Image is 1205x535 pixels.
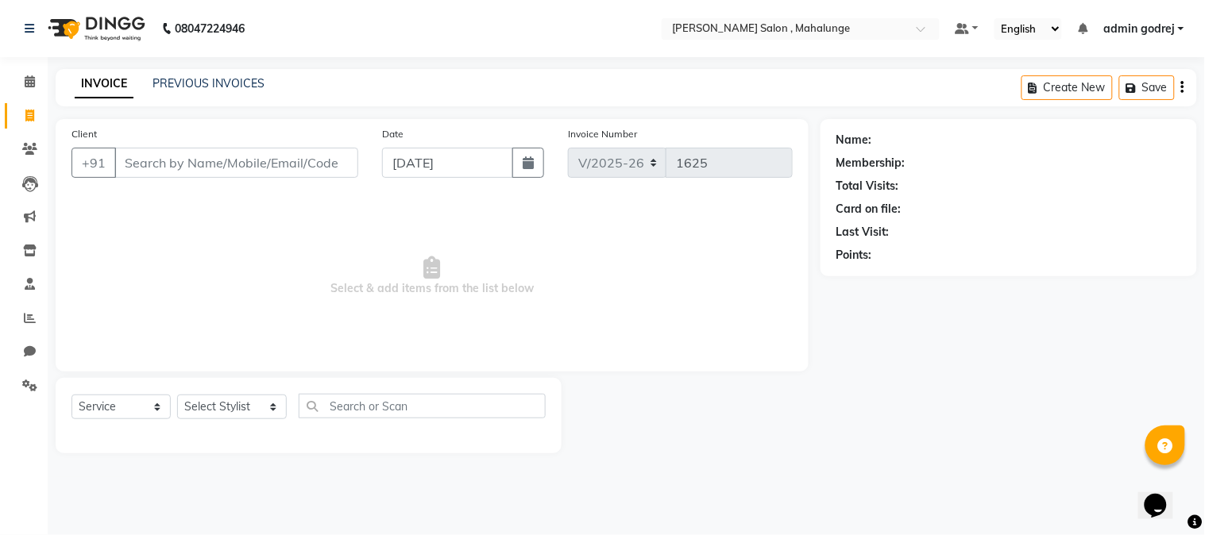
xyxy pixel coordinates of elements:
[1138,471,1189,519] iframe: chat widget
[299,394,546,418] input: Search or Scan
[71,127,97,141] label: Client
[836,132,872,148] div: Name:
[568,127,637,141] label: Invoice Number
[75,70,133,98] a: INVOICE
[114,148,358,178] input: Search by Name/Mobile/Email/Code
[836,247,872,264] div: Points:
[1119,75,1175,100] button: Save
[836,155,906,171] div: Membership:
[175,6,245,51] b: 08047224946
[1103,21,1175,37] span: admin godrej
[836,201,902,217] div: Card on file:
[382,127,404,141] label: Date
[1022,75,1113,100] button: Create New
[836,224,890,241] div: Last Visit:
[153,76,265,90] a: PREVIOUS INVOICES
[71,148,116,178] button: +91
[41,6,149,51] img: logo
[836,178,899,194] div: Total Visits:
[71,197,793,356] span: Select & add items from the list below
